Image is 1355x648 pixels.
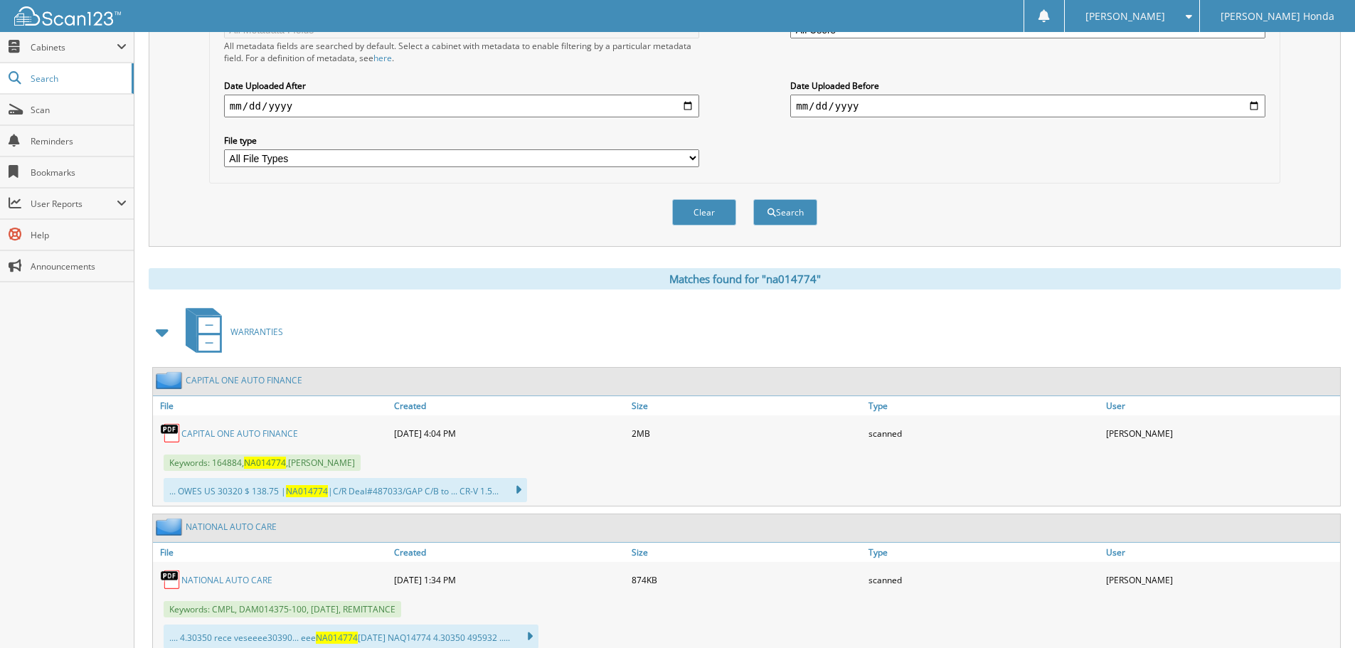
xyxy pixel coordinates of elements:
input: end [790,95,1265,117]
a: NATIONAL AUTO CARE [186,521,277,533]
span: Cabinets [31,41,117,53]
a: User [1102,543,1340,562]
span: NA014774 [286,485,328,497]
a: here [373,52,392,64]
div: [DATE] 4:04 PM [390,419,628,447]
img: folder2.png [156,518,186,536]
div: 2MB [628,419,866,447]
button: Clear [672,199,736,225]
a: Created [390,543,628,562]
span: Help [31,229,127,241]
img: PDF.png [160,569,181,590]
a: Created [390,396,628,415]
span: Keywords: 164884, ,[PERSON_NAME] [164,455,361,471]
a: NATIONAL AUTO CARE [181,574,272,586]
span: WARRANTIES [230,326,283,338]
span: Announcements [31,260,127,272]
div: [DATE] 1:34 PM [390,565,628,594]
iframe: Chat Widget [1284,580,1355,648]
span: Keywords: CMPL, DAM014375-100, [DATE], REMITTANCE [164,601,401,617]
img: scan123-logo-white.svg [14,6,121,26]
div: 874KB [628,565,866,594]
img: folder2.png [156,371,186,389]
label: Date Uploaded After [224,80,699,92]
input: start [224,95,699,117]
label: Date Uploaded Before [790,80,1265,92]
a: WARRANTIES [177,304,283,360]
a: Type [865,396,1102,415]
button: Search [753,199,817,225]
a: CAPITAL ONE AUTO FINANCE [181,427,298,440]
span: [PERSON_NAME] [1085,12,1165,21]
span: Reminders [31,135,127,147]
img: PDF.png [160,423,181,444]
span: NA014774 [244,457,286,469]
span: Bookmarks [31,166,127,179]
span: NA014774 [316,632,358,644]
div: Matches found for "na014774" [149,268,1341,290]
a: Size [628,543,866,562]
span: Search [31,73,124,85]
span: Scan [31,104,127,116]
div: ... OWES US 30320 $ 138.75 | |C/R Deal#487033/GAP C/B to ... CR-V 1.5... [164,478,527,502]
a: CAPITAL ONE AUTO FINANCE [186,374,302,386]
a: File [153,543,390,562]
div: [PERSON_NAME] [1102,419,1340,447]
div: scanned [865,565,1102,594]
div: [PERSON_NAME] [1102,565,1340,594]
span: [PERSON_NAME] Honda [1221,12,1334,21]
span: User Reports [31,198,117,210]
a: File [153,396,390,415]
div: All metadata fields are searched by default. Select a cabinet with metadata to enable filtering b... [224,40,699,64]
label: File type [224,134,699,147]
a: User [1102,396,1340,415]
div: scanned [865,419,1102,447]
a: Size [628,396,866,415]
a: Type [865,543,1102,562]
